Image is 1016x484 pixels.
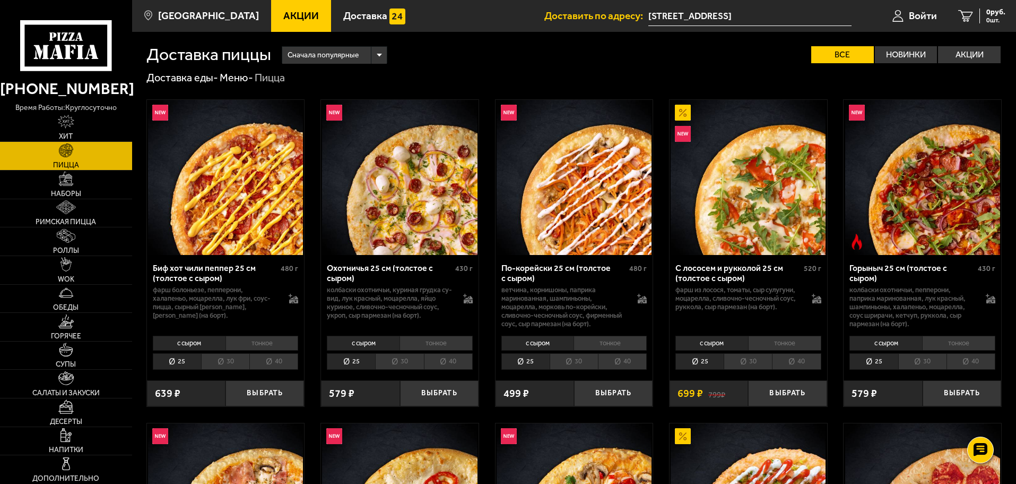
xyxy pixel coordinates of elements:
span: Напитки [49,446,83,454]
div: Горыныч 25 см (толстое с сыром) [849,263,975,283]
img: Новинка [152,428,168,444]
img: Новинка [326,105,342,121]
span: 579 ₽ [852,388,877,399]
span: Дополнительно [32,475,99,482]
input: Ваш адрес доставки [648,6,852,26]
span: WOK [58,276,74,283]
img: Новинка [326,428,342,444]
span: Хит [59,133,73,140]
span: 579 ₽ [329,388,354,399]
span: Супы [56,361,76,368]
span: 520 г [804,264,821,273]
span: Десерты [50,418,82,426]
li: 40 [598,353,647,370]
img: С лососем и рукколой 25 см (толстое с сыром) [671,100,826,255]
button: Выбрать [400,380,479,406]
a: НовинкаОстрое блюдоГорыныч 25 см (толстое с сыром) [844,100,1001,255]
li: с сыром [327,336,400,351]
li: 40 [772,353,821,370]
li: тонкое [400,336,473,351]
span: Войти [909,11,937,21]
li: с сыром [849,336,922,351]
s: 799 ₽ [708,388,725,399]
span: Наборы [51,190,81,198]
img: Акционный [675,428,691,444]
li: с сыром [675,336,748,351]
label: Все [811,46,874,63]
span: 0 шт. [986,17,1005,23]
span: 0 руб. [986,9,1005,16]
p: фарш из лосося, томаты, сыр сулугуни, моцарелла, сливочно-чесночный соус, руккола, сыр пармезан (... [675,286,801,311]
li: 30 [550,353,598,370]
a: Меню- [220,71,253,84]
li: 30 [724,353,772,370]
li: 25 [153,353,201,370]
li: тонкое [922,336,995,351]
span: Роллы [53,247,79,254]
li: 25 [675,353,724,370]
span: 480 г [281,264,298,273]
li: тонкое [574,336,647,351]
p: ветчина, корнишоны, паприка маринованная, шампиньоны, моцарелла, морковь по-корейски, сливочно-че... [501,286,627,328]
a: Доставка еды- [146,71,218,84]
img: Акционный [675,105,691,121]
img: Новинка [675,126,691,142]
img: Новинка [152,105,168,121]
p: колбаски Охотничьи, пепперони, паприка маринованная, лук красный, шампиньоны, халапеньо, моцарелл... [849,286,975,328]
span: Сначала популярные [288,45,359,65]
a: НовинкаБиф хот чили пеппер 25 см (толстое с сыром) [147,100,305,255]
button: Выбрать [574,380,653,406]
span: Акции [283,11,319,21]
img: По-корейски 25 см (толстое с сыром) [497,100,652,255]
div: По-корейски 25 см (толстое с сыром) [501,263,627,283]
li: тонкое [748,336,821,351]
label: Акции [938,46,1001,63]
p: колбаски охотничьи, куриная грудка су-вид, лук красный, моцарелла, яйцо куриное, сливочно-чесночн... [327,286,453,320]
li: 25 [501,353,550,370]
button: Выбрать [923,380,1001,406]
li: 40 [424,353,473,370]
span: Горячее [51,333,81,340]
img: Биф хот чили пеппер 25 см (толстое с сыром) [148,100,303,255]
span: 430 г [978,264,995,273]
img: 15daf4d41897b9f0e9f617042186c801.svg [389,9,405,24]
li: с сыром [153,336,225,351]
li: 30 [375,353,423,370]
img: Новинка [501,105,517,121]
div: Охотничья 25 см (толстое с сыром) [327,263,453,283]
li: с сыром [501,336,574,351]
p: фарш болоньезе, пепперони, халапеньо, моцарелла, лук фри, соус-пицца, сырный [PERSON_NAME], [PERS... [153,286,279,320]
li: 40 [249,353,298,370]
label: Новинки [875,46,937,63]
span: 430 г [455,264,473,273]
span: Салаты и закуски [32,389,100,397]
img: Охотничья 25 см (толстое с сыром) [322,100,477,255]
span: Доставка [343,11,387,21]
span: 699 ₽ [678,388,703,399]
h1: Доставка пиццы [146,46,271,63]
span: Пицца [53,162,79,169]
div: Пицца [255,71,285,85]
span: [GEOGRAPHIC_DATA] [158,11,259,21]
button: Выбрать [748,380,827,406]
a: АкционныйНовинкаС лососем и рукколой 25 см (толстое с сыром) [670,100,827,255]
span: Римская пицца [36,218,96,226]
li: 25 [849,353,898,370]
div: С лососем и рукколой 25 см (толстое с сыром) [675,263,801,283]
img: Горыныч 25 см (толстое с сыром) [845,100,1000,255]
span: Доставить по адресу: [544,11,648,21]
li: 25 [327,353,375,370]
img: Острое блюдо [849,234,865,250]
div: Биф хот чили пеппер 25 см (толстое с сыром) [153,263,279,283]
button: Выбрать [225,380,304,406]
span: 639 ₽ [155,388,180,399]
li: 30 [201,353,249,370]
a: НовинкаОхотничья 25 см (толстое с сыром) [321,100,479,255]
a: НовинкаПо-корейски 25 см (толстое с сыром) [496,100,653,255]
span: 499 ₽ [503,388,529,399]
span: 480 г [629,264,647,273]
img: Новинка [501,428,517,444]
li: 30 [898,353,946,370]
li: тонкое [225,336,299,351]
span: Обеды [53,304,79,311]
